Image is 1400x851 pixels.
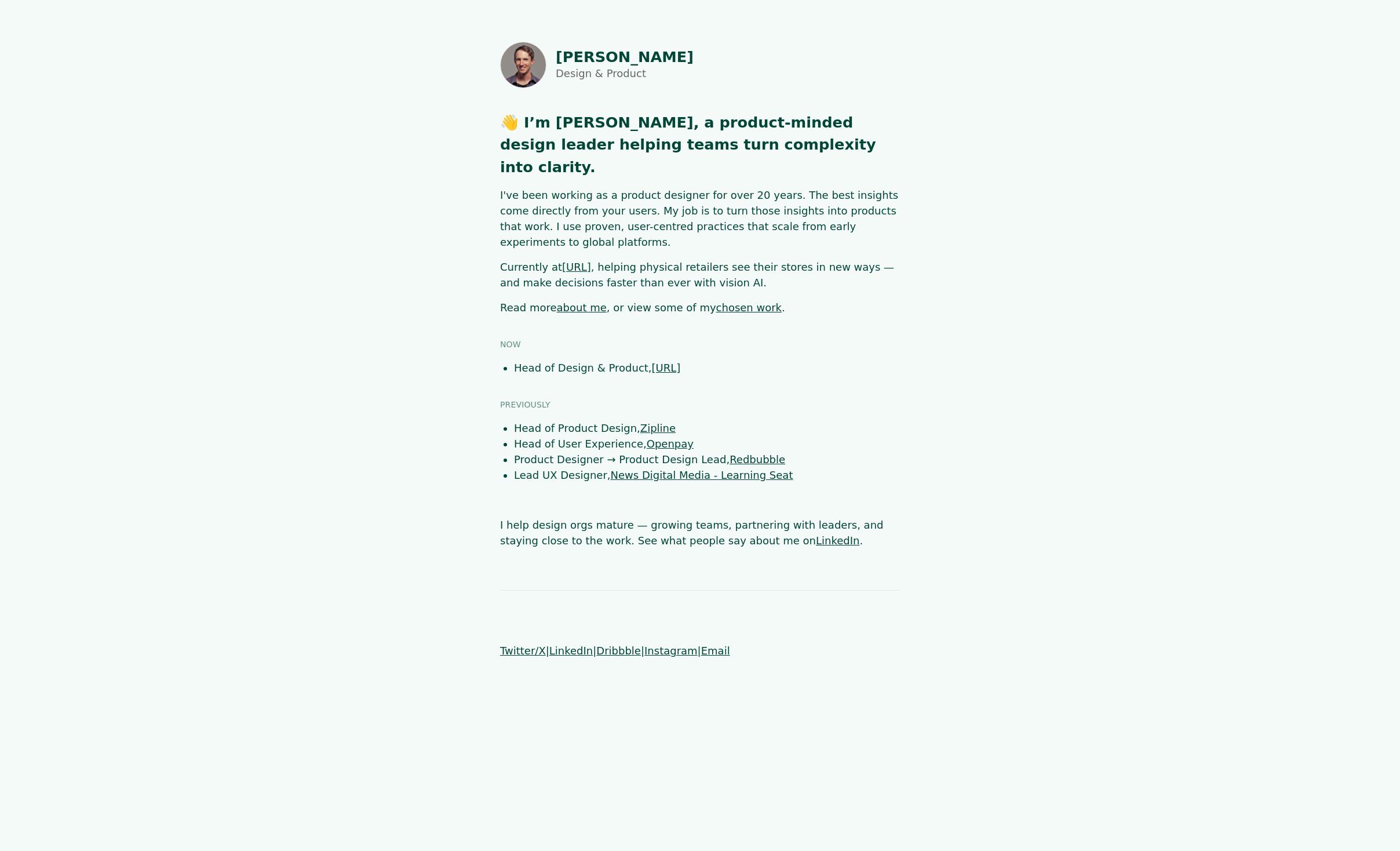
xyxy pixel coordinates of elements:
h1: [PERSON_NAME] [556,49,694,65]
p: | | | | [500,643,900,659]
h1: 👋 I’m [PERSON_NAME], a product-minded design leader helping teams turn complexity into clarity. [500,111,900,178]
a: Twitter/X [500,645,546,657]
img: Photo of Shaun Byrne [500,42,546,88]
a: Instagram [644,645,698,657]
p: Currently at , helping physical retailers see their stores in new ways — and make decisions faste... [500,259,900,290]
li: Lead UX Designer, [514,467,900,483]
p: Design & Product [556,66,694,81]
a: about me [557,301,607,314]
p: Read more , or view some of my . [500,300,900,315]
h3: Previously [500,399,900,411]
li: Product Designer → Product Design Lead, [514,452,900,467]
p: I help design orgs mature — growing teams, partnering with leaders, and staying close to the work... [500,517,900,548]
a: LinkedIn [549,645,593,657]
a: News Digital Media - Learning Seat [611,469,793,481]
a: Redbubble [730,453,785,465]
li: Head of Design & Product, [514,360,900,376]
a: [URL] [562,261,591,273]
a: chosen work [716,301,782,314]
h3: Now [500,339,900,351]
a: Openpay [647,438,694,450]
a: Dribbble [596,645,641,657]
li: Head of User Experience, [514,436,900,452]
a: LinkedIn [816,534,859,547]
p: I've been working as a product designer for over 20 years. The best insights come directly from y... [500,187,900,250]
a: Zipline [640,422,676,434]
li: Head of Product Design, [514,420,900,436]
a: [URL] [652,362,681,374]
